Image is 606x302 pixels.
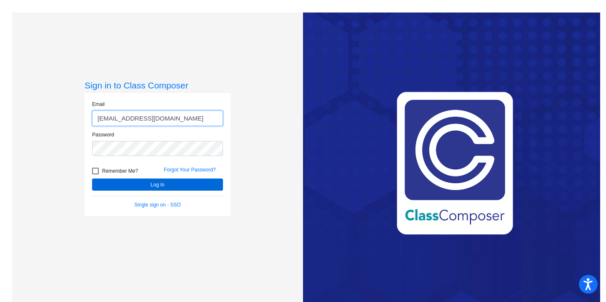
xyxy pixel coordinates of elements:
[102,166,138,176] span: Remember Me?
[164,167,216,173] a: Forgot Your Password?
[85,80,230,91] h3: Sign in to Class Composer
[92,179,223,191] button: Log In
[92,101,105,108] label: Email
[92,131,114,138] label: Password
[134,202,180,208] a: Single sign on - SSO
